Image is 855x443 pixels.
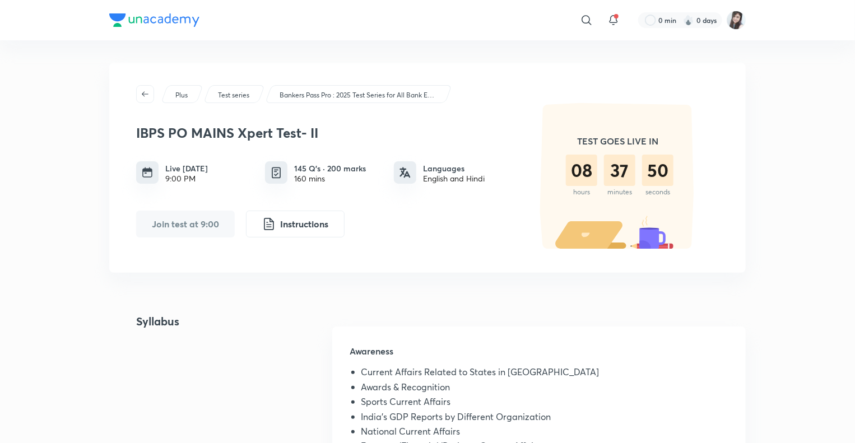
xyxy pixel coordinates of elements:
li: India’s GDP Reports by Different Organization [361,412,728,426]
div: 50 [642,155,673,186]
h6: 145 Q’s · 200 marks [294,162,366,174]
p: Test series [218,90,249,100]
h5: TEST GOES LIVE IN [566,134,670,148]
a: Test series [216,90,252,100]
li: National Current Affairs [361,426,728,441]
img: languages [399,167,411,178]
li: Sports Current Affairs [361,397,728,411]
h3: IBPS PO MAINS Xpert Test- II [136,125,512,141]
div: 160 mins [294,174,366,183]
div: 08 [566,155,597,186]
p: Plus [175,90,188,100]
img: instruction [262,217,276,231]
li: Awards & Recognition [361,382,728,397]
h5: Awareness [350,344,728,367]
img: streak [683,15,694,26]
img: timing [142,167,153,178]
div: 37 [604,155,635,186]
button: Join test at 9:00 [136,211,235,237]
div: 9:00 PM [165,174,208,183]
div: seconds [642,188,673,196]
a: Plus [174,90,190,100]
div: English and Hindi [423,174,485,183]
img: Manjeet Kaur [727,11,746,30]
div: hours [566,188,597,196]
a: Bankers Pass Pro : 2025 Test Series for All Bank Exams by Team AVP [278,90,439,100]
h6: Live [DATE] [165,162,208,174]
p: Bankers Pass Pro : 2025 Test Series for All Bank Exams by Team AVP [280,90,436,100]
h6: Languages [423,162,485,174]
button: Instructions [246,211,345,237]
div: minutes [604,188,635,196]
img: Company Logo [109,13,199,27]
img: timer [517,103,719,249]
img: quiz info [269,166,284,180]
li: Current Affairs Related to States in [GEOGRAPHIC_DATA] [361,367,728,381]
